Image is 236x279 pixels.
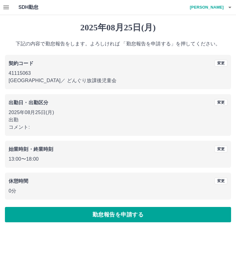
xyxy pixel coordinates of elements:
p: 2025年08月25日(月) [9,109,227,116]
p: 下記の内容で勤怠報告をします。よろしければ 「勤怠報告を申請する」を押してください。 [5,40,231,48]
button: 変更 [214,146,227,152]
b: 出勤日・出勤区分 [9,100,48,105]
b: 契約コード [9,61,33,66]
button: 変更 [214,99,227,106]
b: 始業時刻・終業時刻 [9,147,53,152]
p: 0分 [9,187,227,195]
h1: 2025年08月25日(月) [5,22,231,33]
p: 出勤 [9,116,227,124]
p: 41115063 [9,70,227,77]
p: [GEOGRAPHIC_DATA] ／ どんぐり放課後児童会 [9,77,227,84]
button: 変更 [214,178,227,184]
p: 13:00 〜 18:00 [9,155,227,163]
button: 勤怠報告を申請する [5,207,231,222]
b: 休憩時間 [9,178,29,184]
p: コメント: [9,124,227,131]
button: 変更 [214,60,227,67]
